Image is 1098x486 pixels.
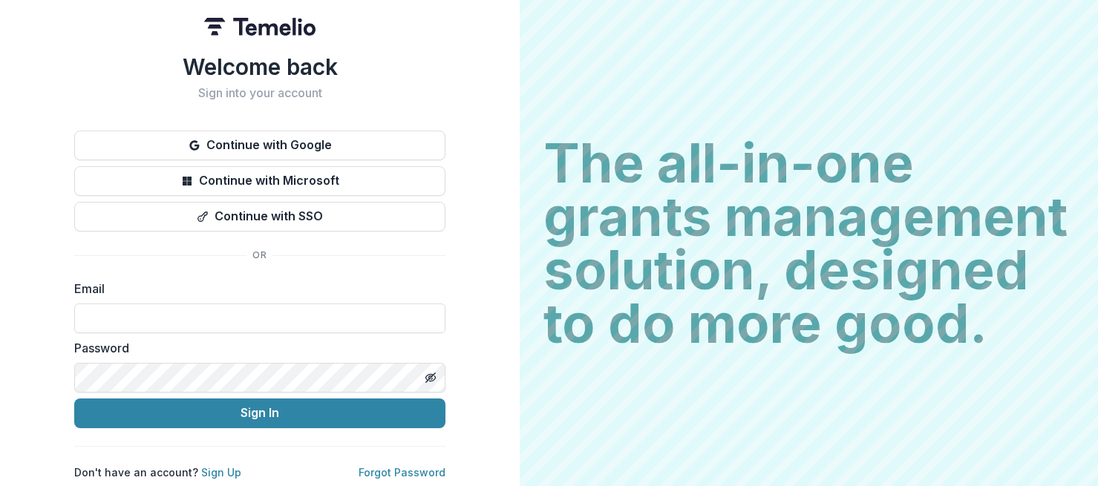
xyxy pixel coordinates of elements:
[359,466,445,479] a: Forgot Password
[419,366,442,390] button: Toggle password visibility
[74,166,445,196] button: Continue with Microsoft
[74,86,445,100] h2: Sign into your account
[74,280,437,298] label: Email
[74,53,445,80] h1: Welcome back
[201,466,241,479] a: Sign Up
[204,18,316,36] img: Temelio
[74,464,241,480] p: Don't have an account?
[74,202,445,231] button: Continue with SSO
[74,398,445,428] button: Sign In
[74,131,445,160] button: Continue with Google
[74,339,437,357] label: Password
